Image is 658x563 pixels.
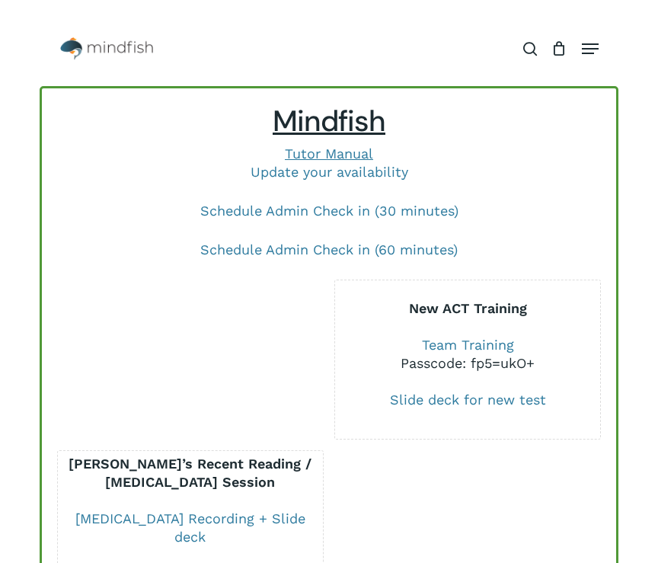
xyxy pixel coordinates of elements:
div: Passcode: fp5=ukO+ [335,354,600,373]
header: Main Menu [40,30,618,68]
a: Tutor Manual [285,146,373,162]
img: Mindfish Test Prep & Academics [60,37,153,60]
a: Schedule Admin Check in (30 minutes) [200,203,458,219]
a: Slide deck for new test [390,392,546,408]
b: New ACT Training [409,300,527,316]
a: Update your availability [251,164,408,180]
a: Team Training [422,337,514,353]
span: Mindfish [273,102,385,140]
b: [PERSON_NAME]’s Recent Reading / [MEDICAL_DATA] Session [69,456,311,490]
a: Navigation Menu [582,41,599,56]
a: Cart [545,30,574,68]
a: [MEDICAL_DATA] Recording + Slide deck [75,510,305,545]
a: Schedule Admin Check in (60 minutes) [200,242,458,258]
